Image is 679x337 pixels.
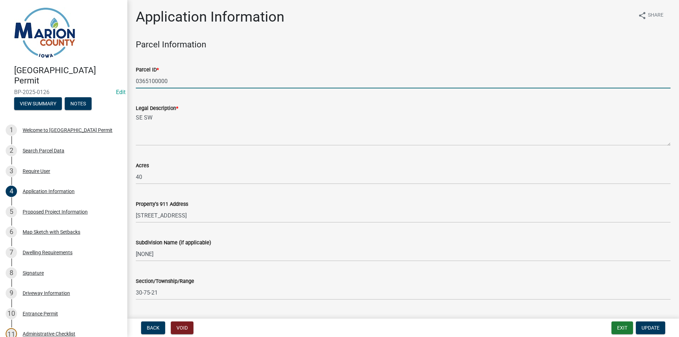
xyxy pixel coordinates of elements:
[636,321,665,334] button: Update
[6,186,17,197] div: 4
[23,250,72,255] div: Dwelling Requirements
[6,247,17,258] div: 7
[136,202,188,207] label: Property's 911 Address
[147,325,159,331] span: Back
[23,209,88,214] div: Proposed Project Information
[65,97,92,110] button: Notes
[14,101,62,107] wm-modal-confirm: Summary
[116,89,126,95] wm-modal-confirm: Edit Application Number
[14,89,113,95] span: BP-2025-0126
[611,321,633,334] button: Exit
[23,128,112,133] div: Welcome to [GEOGRAPHIC_DATA] Permit
[6,145,17,156] div: 2
[14,65,122,86] h4: [GEOGRAPHIC_DATA] Permit
[638,11,646,20] i: share
[6,287,17,299] div: 9
[14,97,62,110] button: View Summary
[23,311,58,316] div: Entrance Permit
[23,169,50,174] div: Require User
[23,291,70,296] div: Driveway Information
[6,124,17,136] div: 1
[65,101,92,107] wm-modal-confirm: Notes
[6,206,17,217] div: 5
[23,148,64,153] div: Search Parcel Data
[6,308,17,319] div: 10
[116,89,126,95] a: Edit
[136,163,149,168] label: Acres
[136,40,671,50] h4: Parcel Information
[632,8,669,22] button: shareShare
[642,325,660,331] span: Update
[136,68,159,72] label: Parcel ID
[648,11,663,20] span: Share
[23,229,80,234] div: Map Sketch with Setbacks
[141,321,165,334] button: Back
[6,226,17,238] div: 6
[136,240,211,245] label: Subdivision Name (if applicable)
[14,7,75,58] img: Marion County, Iowa
[23,331,75,336] div: Administrative Checklist
[171,321,193,334] button: Void
[6,267,17,279] div: 8
[23,189,75,194] div: Application Information
[136,279,194,284] label: Section/Township/Range
[6,165,17,177] div: 3
[23,271,44,275] div: Signature
[136,106,178,111] label: Legal Description
[136,8,284,25] h1: Application Information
